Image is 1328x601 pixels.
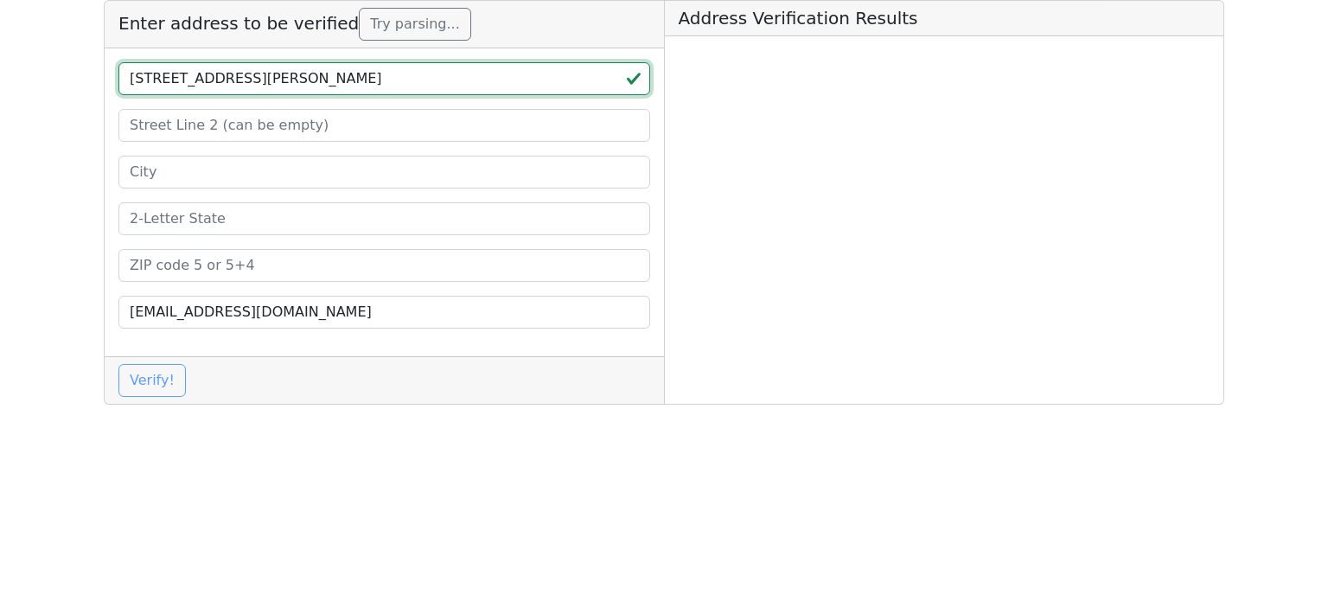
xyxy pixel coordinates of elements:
[118,296,650,329] input: Your Email
[118,156,650,189] input: City
[118,109,650,142] input: Street Line 2 (can be empty)
[105,1,664,48] h5: Enter address to be verified
[118,249,650,282] input: ZIP code 5 or 5+4
[118,202,650,235] input: 2-Letter State
[359,8,470,41] button: Try parsing...
[665,1,1224,36] h5: Address Verification Results
[118,62,650,95] input: Street Line 1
